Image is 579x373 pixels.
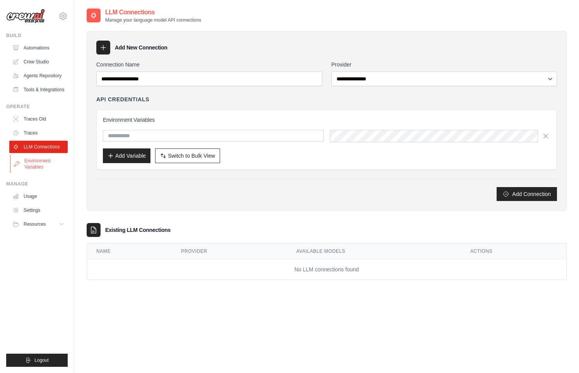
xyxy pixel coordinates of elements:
a: Traces Old [9,113,68,125]
h2: LLM Connections [105,8,201,17]
button: Logout [6,354,68,367]
span: Switch to Bulk View [168,152,215,160]
label: Provider [331,61,557,68]
a: Automations [9,42,68,54]
button: Resources [9,218,68,230]
span: Resources [24,221,46,227]
span: Logout [34,357,49,363]
a: LLM Connections [9,141,68,153]
button: Switch to Bulk View [155,148,220,163]
th: Available Models [287,244,461,259]
div: Manage [6,181,68,187]
td: No LLM connections found [87,259,566,280]
th: Provider [172,244,287,259]
h4: API Credentials [96,95,149,103]
a: Usage [9,190,68,203]
a: Tools & Integrations [9,83,68,96]
img: Logo [6,9,45,24]
div: Build [6,32,68,39]
a: Environment Variables [10,155,68,173]
th: Name [87,244,172,259]
h3: Environment Variables [103,116,550,124]
button: Add Variable [103,148,150,163]
a: Crew Studio [9,56,68,68]
th: Actions [461,244,566,259]
a: Settings [9,204,68,216]
div: Operate [6,104,68,110]
button: Add Connection [497,187,557,201]
label: Connection Name [96,61,322,68]
a: Traces [9,127,68,139]
a: Agents Repository [9,70,68,82]
h3: Existing LLM Connections [105,226,171,234]
p: Manage your language model API connections [105,17,201,23]
h3: Add New Connection [115,44,167,51]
